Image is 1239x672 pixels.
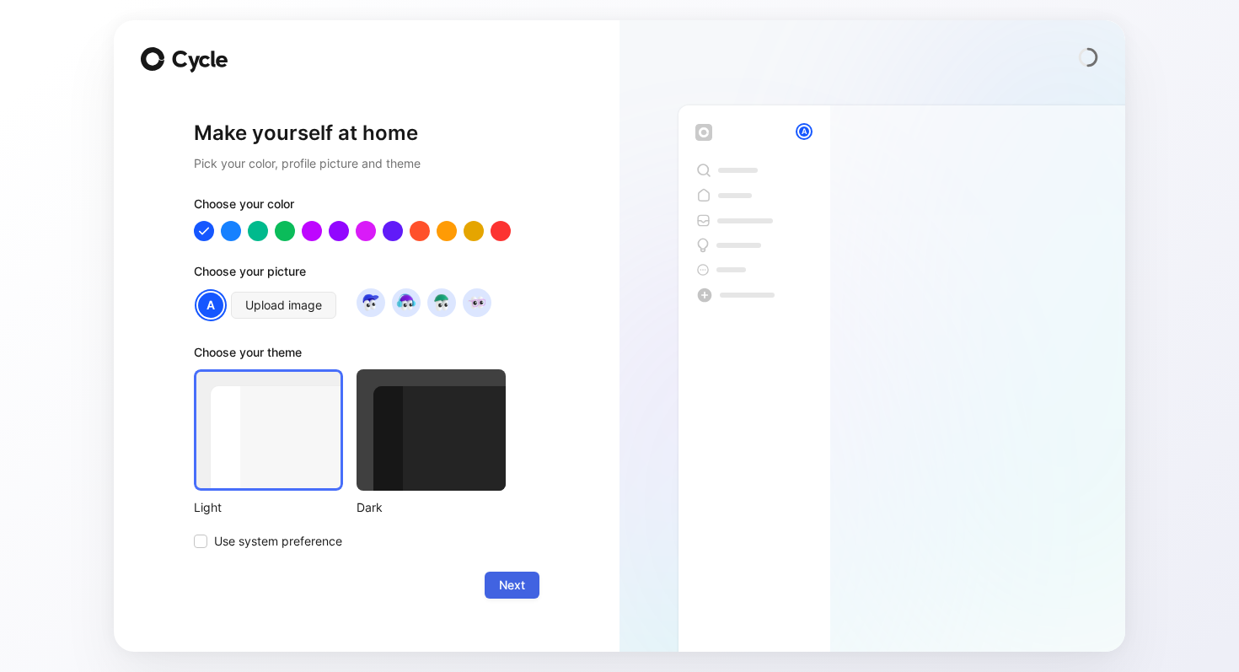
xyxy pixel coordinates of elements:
img: avatar [394,291,417,314]
h2: Pick your color, profile picture and theme [194,153,539,174]
img: avatar [359,291,382,314]
img: avatar [430,291,453,314]
div: Light [194,497,343,518]
span: Upload image [245,295,322,315]
div: Dark [357,497,506,518]
img: workspace-default-logo-wX5zAyuM.png [695,124,712,141]
h1: Make yourself at home [194,120,539,147]
span: Use system preference [214,531,342,551]
button: Next [485,572,539,599]
button: Upload image [231,292,336,319]
div: A [797,125,811,138]
div: Choose your theme [194,342,506,369]
img: avatar [465,291,488,314]
div: Choose your picture [194,261,539,288]
div: A [196,291,225,320]
span: Next [499,575,525,595]
div: Choose your color [194,194,539,221]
